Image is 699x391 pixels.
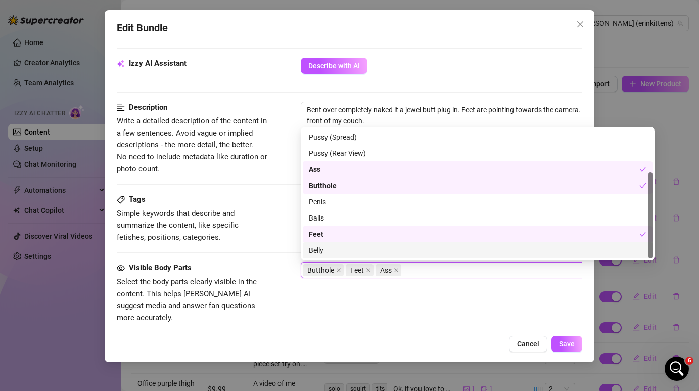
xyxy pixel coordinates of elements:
textarea: Message… [9,292,194,310]
div: Belly [309,245,646,256]
span: Butthole [307,265,334,276]
span: tag [117,196,125,204]
button: Save [551,336,582,352]
div: Pussy (Spread) [303,129,653,145]
span: Write a detailed description of the content in a few sentences. Avoid vague or implied descriptio... [117,116,267,173]
div: Pussy (Spread) [309,132,646,143]
div: I don't see my bump messages sending, can you help me [44,225,186,245]
span: Describe with AI [308,62,360,70]
strong: Tags [129,195,146,204]
div: Penis [309,196,646,207]
div: Ass [303,161,653,178]
span: Select the body parts clearly visible in the content. This helps [PERSON_NAME] AI suggest media a... [117,277,257,322]
div: Close [177,4,196,22]
li: In your , try adding for your offers. [24,40,158,68]
div: Butthole [309,180,639,191]
span: close [336,268,341,273]
button: Describe with AI [301,58,367,74]
button: Emoji picker [16,314,24,322]
span: Ass [380,265,392,276]
span: Ass [376,264,401,276]
span: check [639,182,646,189]
span: Edit Bundle [117,20,168,36]
strong: Izzy AI Assistant [129,59,187,68]
span: Butthole [303,264,344,276]
button: go back [7,4,26,23]
strong: Description [129,103,167,112]
strong: Visible Body Parts [129,263,192,272]
span: Save [559,340,575,348]
h1: [PERSON_NAME] [49,10,115,17]
div: I don't see my bump messages sending, can you help me [36,219,194,251]
div: [DATE] [8,205,194,219]
span: eye [117,264,125,272]
iframe: Intercom live chat [665,357,689,381]
img: Profile image for Ella [29,6,45,22]
button: Gif picker [32,314,40,322]
b: different levels of exclusivity [24,50,119,68]
span: Feet [346,264,374,276]
span: align-left [117,102,125,114]
button: Upload attachment [48,314,56,322]
span: Simple keywords that describe and summarize the content, like specific fetishes, positions, categ... [117,209,239,242]
div: Feet [309,229,639,240]
b: Product Catalog [49,40,113,49]
div: Belly [303,242,653,258]
span: 6 [685,357,693,365]
div: Balls [309,212,646,224]
span: Cancel [517,340,539,348]
button: Home [158,4,177,23]
span: check [639,166,646,173]
span: close [576,20,584,28]
span: Feet [350,265,364,276]
div: Keeping those in mind will go a long way in helping [PERSON_NAME] interact with your fans more ef... [16,142,158,191]
div: Erin says… [8,219,194,259]
span: check [639,231,646,238]
div: Pussy (Rear View) [309,148,646,159]
div: [DATE] [8,276,194,296]
span: close [366,268,371,273]
div: Pussy (Rear View) [303,145,653,161]
div: Butthole [303,178,653,194]
button: Cancel [509,336,547,352]
span: close [394,268,399,273]
div: Ass [309,164,639,175]
li: Most importantly, please in your product descriptions. This helps the AI better understand and de... [24,71,158,137]
b: include visible body parts [24,71,141,89]
textarea: Bent over completely naked it a jewel butt plug in. Feet are pointing towards the camera. On the ... [301,102,654,128]
button: Close [572,16,588,32]
button: Send a message… [173,310,190,326]
span: Close [572,20,588,28]
div: Penis [303,194,653,210]
div: Balls [303,210,653,226]
div: Feet [303,226,653,242]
